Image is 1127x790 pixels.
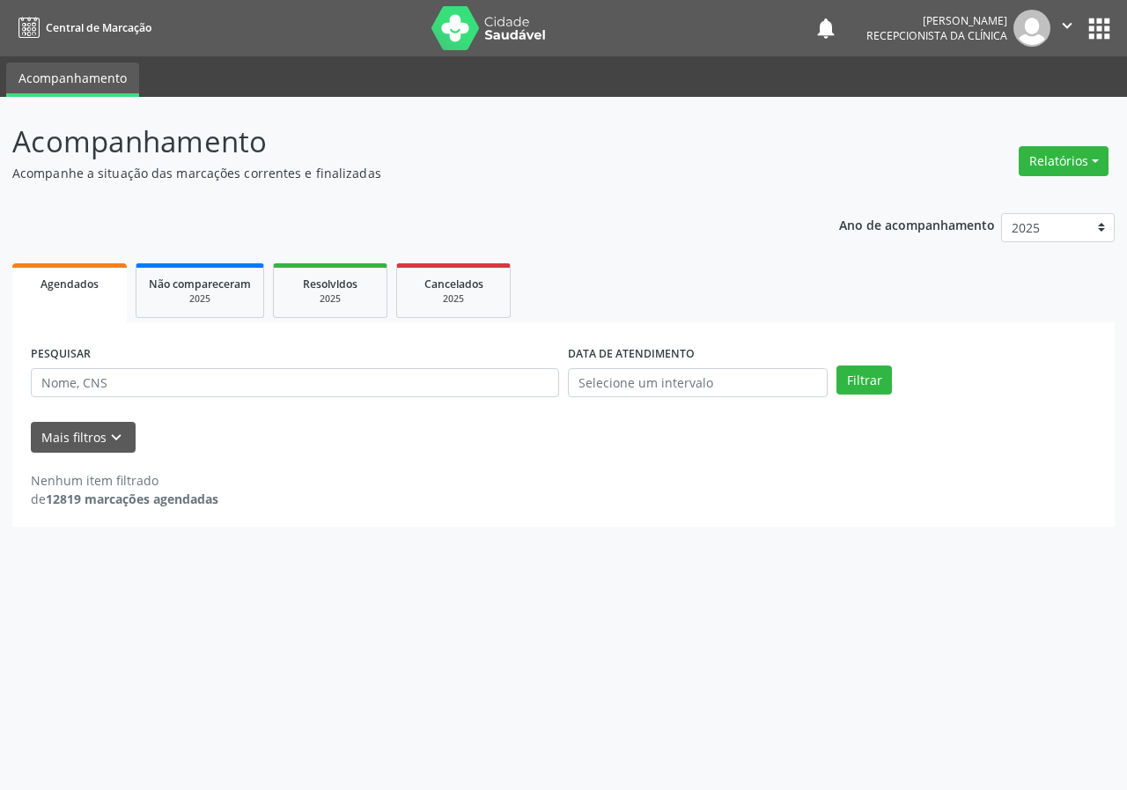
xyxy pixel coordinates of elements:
div: 2025 [149,292,251,306]
span: Não compareceram [149,277,251,292]
div: Nenhum item filtrado [31,471,218,490]
div: [PERSON_NAME] [866,13,1007,28]
span: Agendados [41,277,99,292]
div: 2025 [286,292,374,306]
p: Acompanhamento [12,120,784,164]
a: Central de Marcação [12,13,151,42]
button:  [1050,10,1084,47]
button: Filtrar [836,365,892,395]
label: PESQUISAR [31,341,91,368]
strong: 12819 marcações agendadas [46,491,218,507]
p: Ano de acompanhamento [839,213,995,235]
i: keyboard_arrow_down [107,428,126,447]
button: notifications [814,16,838,41]
span: Resolvidos [303,277,357,292]
div: 2025 [409,292,497,306]
img: img [1013,10,1050,47]
button: Relatórios [1019,146,1109,176]
button: apps [1084,13,1115,44]
button: Mais filtroskeyboard_arrow_down [31,422,136,453]
a: Acompanhamento [6,63,139,97]
span: Central de Marcação [46,20,151,35]
div: de [31,490,218,508]
i:  [1057,16,1077,35]
input: Selecione um intervalo [568,368,828,398]
input: Nome, CNS [31,368,559,398]
span: Cancelados [424,277,483,292]
p: Acompanhe a situação das marcações correntes e finalizadas [12,164,784,182]
label: DATA DE ATENDIMENTO [568,341,695,368]
span: Recepcionista da clínica [866,28,1007,43]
